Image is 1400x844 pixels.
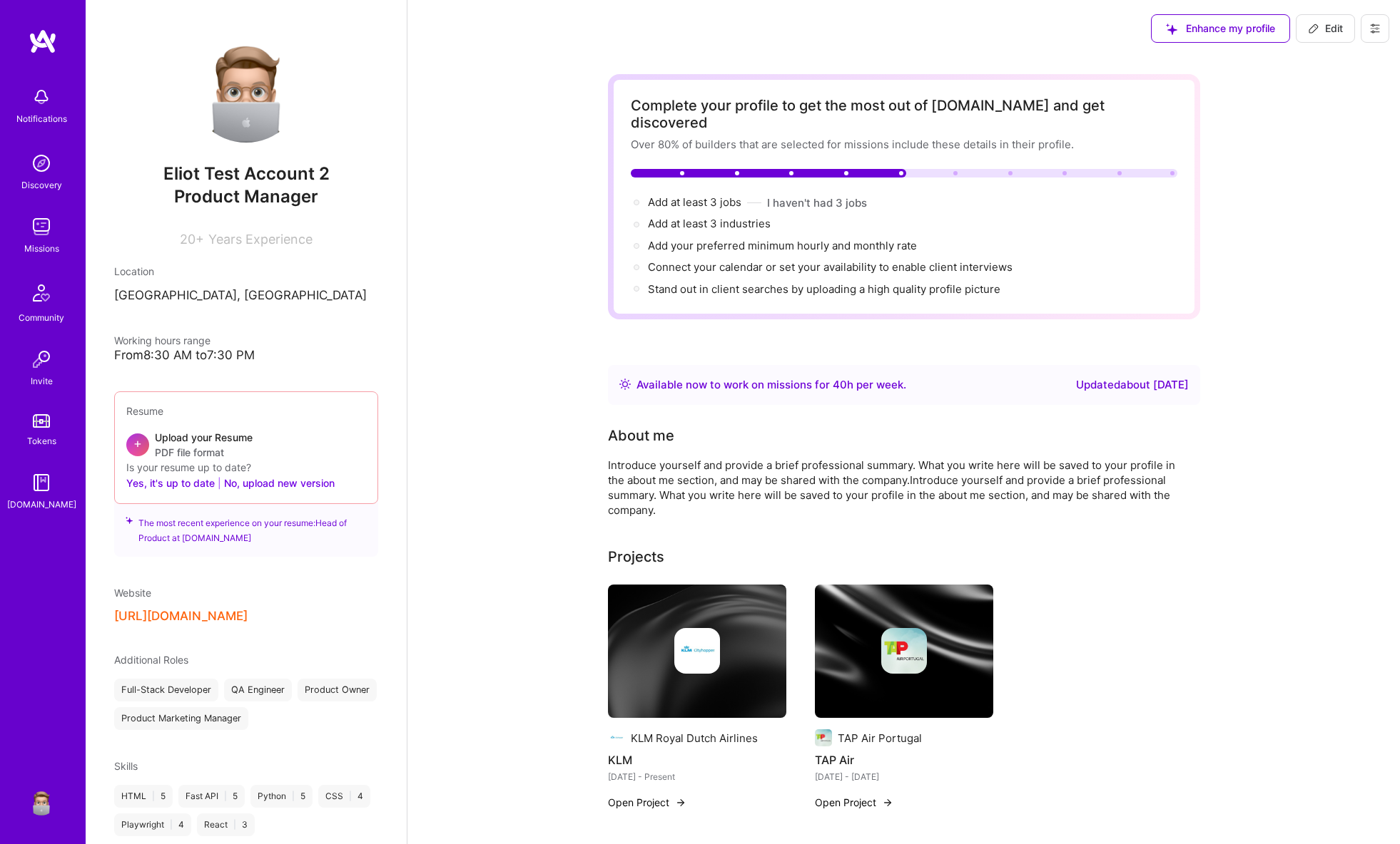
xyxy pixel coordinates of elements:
[674,628,720,674] img: Company logo
[24,787,59,815] a: User Avatar
[170,819,173,830] span: |
[636,376,906,393] div: Available now to work on missions for h per week .
[21,177,62,192] div: Discovery
[31,374,53,388] div: Invite
[27,433,56,448] div: Tokens
[608,795,686,810] button: Open Project
[24,276,59,310] img: Community
[608,425,674,446] div: About me
[224,475,335,492] button: No, upload new version
[648,260,1013,274] span: Connect your calendar or set your availability to enable client interviews
[631,97,1177,131] div: Complete your profile to get the most out of [DOMAIN_NAME] and get discovered
[318,785,370,808] div: CSS 4
[114,587,151,599] span: Website
[189,29,303,143] img: User Avatar
[675,797,686,808] img: arrow-right
[208,232,313,247] span: Years Experience
[155,430,253,460] div: Upload your Resume
[1166,21,1275,36] span: Enhance my profile
[133,436,142,451] span: +
[174,186,318,207] span: Product Manager
[608,458,1179,518] div: Introduce yourself and provide a brief professional summary. What you write here will be saved to...
[126,460,366,475] div: Is your resume up to date?
[114,163,378,185] span: Eliot Test Account 2
[767,195,867,210] button: I haven't had 3 jobs
[27,468,56,497] img: guide book
[7,497,76,512] div: [DOMAIN_NAME]
[27,212,56,241] img: teamwork
[114,287,378,304] p: [GEOGRAPHIC_DATA], [GEOGRAPHIC_DATA]
[114,609,248,624] button: [URL][DOMAIN_NAME]
[349,791,352,802] span: |
[33,414,50,428] img: tokens
[114,707,248,730] div: Product Marketing Manager
[178,785,245,808] div: Fast API 5
[838,731,922,746] div: TAP Air Portugal
[224,791,227,802] span: |
[152,791,155,802] span: |
[1296,14,1355,43] button: Edit
[631,137,1177,152] div: Over 80% of builders that are selected for missions include these details in their profile.
[114,334,210,346] span: Working hours range
[24,241,59,256] div: Missions
[608,546,664,567] div: Projects
[882,797,893,808] img: arrow-right
[1308,21,1343,36] span: Edit
[648,217,771,230] span: Add at least 3 industries
[114,348,378,363] div: From 8:30 AM to 7:30 PM
[815,795,893,810] button: Open Project
[114,264,378,279] div: Location
[114,785,173,808] div: HTML 5
[126,430,366,460] div: +Upload your ResumePDF file format
[1076,376,1189,393] div: Updated about [DATE]
[298,679,377,701] div: Product Owner
[114,813,191,836] div: Playwright 4
[619,379,631,390] img: Availability
[815,729,832,746] img: Company logo
[1166,24,1177,35] i: icon SuggestedTeams
[114,495,378,557] div: The most recent experience on your resume: Head of Product at [DOMAIN_NAME]
[631,731,758,746] div: KLM Royal Dutch Airlines
[881,628,927,674] img: Company logo
[126,475,215,492] button: Yes, it's up to date
[126,515,133,525] i: icon SuggestedTeams
[27,149,56,177] img: discovery
[27,83,56,111] img: bell
[648,239,917,252] span: Add your preferred minimum hourly and monthly rate
[815,585,993,719] img: cover
[250,785,313,808] div: Python 5
[224,679,292,701] div: QA Engineer
[126,405,163,417] span: Resume
[197,813,255,836] div: React 3
[218,475,221,490] span: |
[114,654,188,666] span: Additional Roles
[815,769,993,784] div: [DATE] - [DATE]
[16,111,67,126] div: Notifications
[608,751,786,769] h4: KLM
[233,819,236,830] span: |
[608,729,625,746] img: Company logo
[648,282,1000,297] div: Stand out in client searches by uploading a high quality profile picture
[608,585,786,719] img: cover
[833,378,847,391] span: 40
[180,232,204,247] span: 20+
[29,29,57,54] img: logo
[19,310,64,325] div: Community
[155,445,253,460] span: PDF file format
[608,769,786,784] div: [DATE] - Present
[27,787,56,815] img: User Avatar
[815,751,993,769] h4: TAP Air
[292,791,295,802] span: |
[114,679,218,701] div: Full-Stack Developer
[27,345,56,374] img: Invite
[114,760,138,772] span: Skills
[648,195,741,209] span: Add at least 3 jobs
[1151,14,1290,43] button: Enhance my profile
